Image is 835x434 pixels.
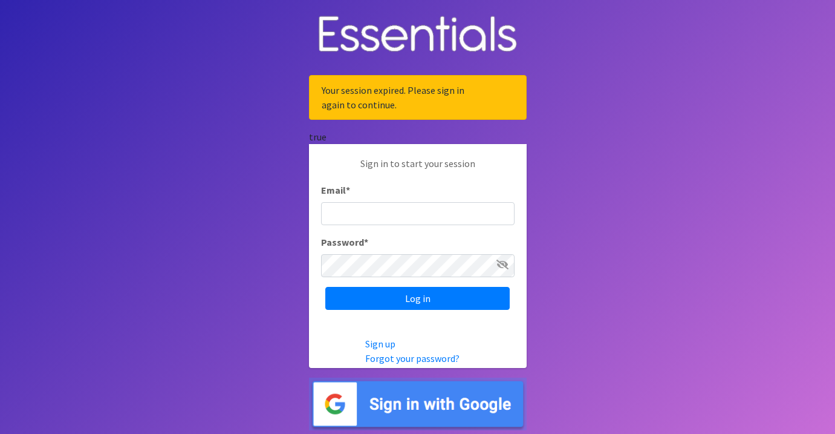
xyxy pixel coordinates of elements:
[325,287,510,310] input: Log in
[365,352,460,364] a: Forgot your password?
[321,183,350,197] label: Email
[365,338,395,350] a: Sign up
[309,378,527,430] img: Sign in with Google
[321,235,368,249] label: Password
[321,156,515,183] p: Sign in to start your session
[364,236,368,248] abbr: required
[309,130,527,144] div: true
[309,4,527,66] img: Human Essentials
[309,75,527,120] div: Your session expired. Please sign in again to continue.
[346,184,350,196] abbr: required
